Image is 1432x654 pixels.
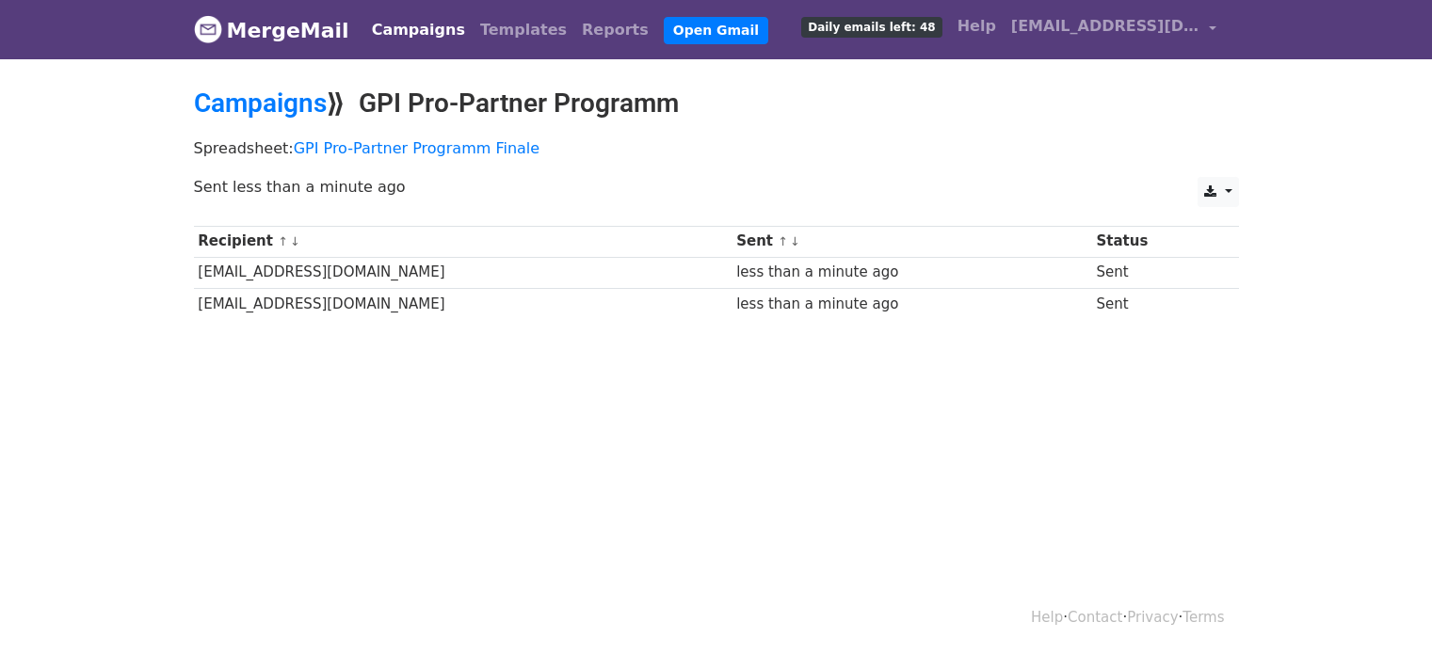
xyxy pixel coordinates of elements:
p: Spreadsheet: [194,138,1239,158]
a: Reports [574,11,656,49]
th: Status [1092,226,1220,257]
td: Sent [1092,257,1220,288]
td: Sent [1092,288,1220,319]
th: Sent [732,226,1091,257]
a: Help [950,8,1004,45]
a: Privacy [1127,609,1178,626]
a: Terms [1183,609,1224,626]
p: Sent less than a minute ago [194,177,1239,197]
a: Campaigns [194,88,327,119]
a: MergeMail [194,10,349,50]
a: Campaigns [364,11,473,49]
span: [EMAIL_ADDRESS][DOMAIN_NAME] [1011,15,1199,38]
td: [EMAIL_ADDRESS][DOMAIN_NAME] [194,288,732,319]
th: Recipient [194,226,732,257]
a: [EMAIL_ADDRESS][DOMAIN_NAME] [1004,8,1224,52]
span: Daily emails left: 48 [801,17,941,38]
a: GPI Pro-Partner Programm Finale [294,139,539,157]
a: ↑ [278,234,288,248]
a: Help [1031,609,1063,626]
a: Templates [473,11,574,49]
h2: ⟫ GPI Pro-Partner Programm [194,88,1239,120]
a: ↓ [290,234,300,248]
img: MergeMail logo [194,15,222,43]
a: Contact [1068,609,1122,626]
a: Open Gmail [664,17,768,44]
div: less than a minute ago [736,294,1087,315]
a: Daily emails left: 48 [794,8,949,45]
a: ↑ [778,234,788,248]
a: ↓ [790,234,800,248]
div: less than a minute ago [736,262,1087,283]
td: [EMAIL_ADDRESS][DOMAIN_NAME] [194,257,732,288]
